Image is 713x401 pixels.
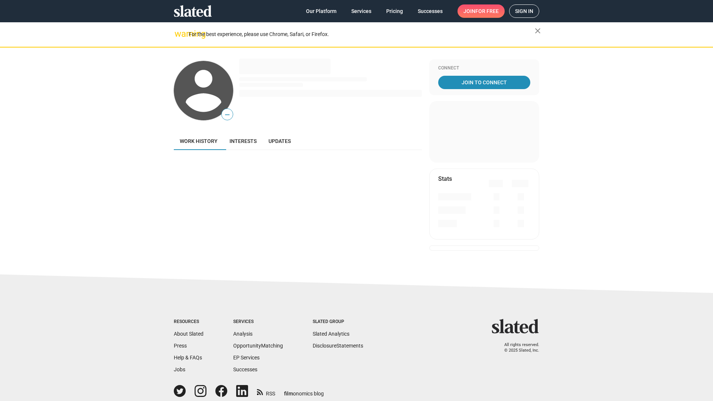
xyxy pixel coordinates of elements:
a: filmonomics blog [284,384,324,397]
a: Updates [263,132,297,150]
span: — [222,110,233,120]
mat-icon: warning [175,29,183,38]
p: All rights reserved. © 2025 Slated, Inc. [497,342,539,353]
a: Pricing [380,4,409,18]
a: Slated Analytics [313,331,349,337]
span: Join To Connect [440,76,529,89]
a: Jobs [174,366,185,372]
span: Pricing [386,4,403,18]
div: Slated Group [313,319,363,325]
a: DisclosureStatements [313,343,363,349]
span: Our Platform [306,4,336,18]
a: Press [174,343,187,349]
span: Join [463,4,499,18]
span: Work history [180,138,218,144]
a: Help & FAQs [174,355,202,361]
a: Successes [233,366,257,372]
a: RSS [257,386,275,397]
div: Connect [438,65,530,71]
a: Join To Connect [438,76,530,89]
a: Analysis [233,331,253,337]
a: EP Services [233,355,260,361]
a: Sign in [509,4,539,18]
a: OpportunityMatching [233,343,283,349]
a: Services [345,4,377,18]
div: Resources [174,319,204,325]
div: For the best experience, please use Chrome, Safari, or Firefox. [189,29,535,39]
span: film [284,391,293,397]
a: Work history [174,132,224,150]
span: for free [475,4,499,18]
span: Services [351,4,371,18]
span: Interests [229,138,257,144]
span: Successes [418,4,443,18]
mat-icon: close [533,26,542,35]
span: Updates [268,138,291,144]
a: Successes [412,4,449,18]
a: Joinfor free [458,4,505,18]
a: Interests [224,132,263,150]
a: Our Platform [300,4,342,18]
a: About Slated [174,331,204,337]
div: Services [233,319,283,325]
span: Sign in [515,5,533,17]
mat-card-title: Stats [438,175,452,183]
